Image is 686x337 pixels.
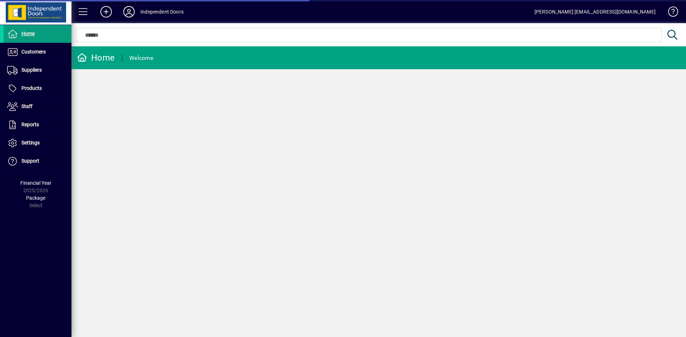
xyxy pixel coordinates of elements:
[21,103,33,109] span: Staff
[26,195,45,201] span: Package
[4,116,71,134] a: Reports
[21,67,42,73] span: Suppliers
[21,122,39,127] span: Reports
[21,140,40,145] span: Settings
[663,1,677,25] a: Knowledge Base
[21,158,39,164] span: Support
[4,43,71,61] a: Customers
[4,134,71,152] a: Settings
[21,31,35,36] span: Home
[140,6,184,17] div: Independent Doors
[20,180,51,186] span: Financial Year
[4,80,71,97] a: Products
[21,85,42,91] span: Products
[4,152,71,170] a: Support
[4,98,71,116] a: Staff
[535,6,656,17] div: [PERSON_NAME] [EMAIL_ADDRESS][DOMAIN_NAME]
[118,5,140,18] button: Profile
[4,61,71,79] a: Suppliers
[95,5,118,18] button: Add
[21,49,46,55] span: Customers
[129,52,153,64] div: Welcome
[77,52,115,63] div: Home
